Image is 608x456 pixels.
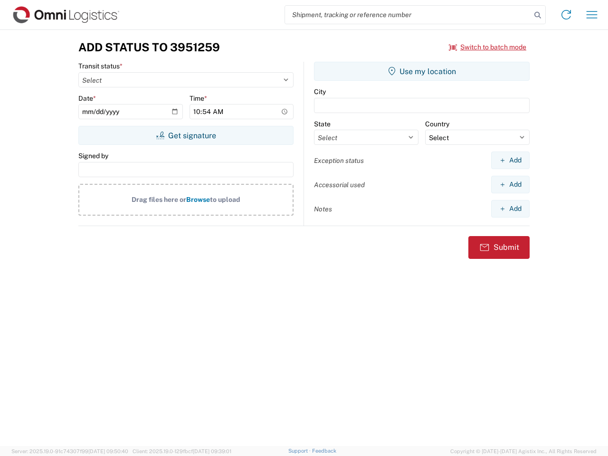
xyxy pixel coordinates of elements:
[132,196,186,203] span: Drag files here or
[210,196,240,203] span: to upload
[190,94,207,103] label: Time
[78,126,294,145] button: Get signature
[285,6,531,24] input: Shipment, tracking or reference number
[314,120,331,128] label: State
[186,196,210,203] span: Browse
[133,448,231,454] span: Client: 2025.19.0-129fbcf
[314,180,365,189] label: Accessorial used
[88,448,128,454] span: [DATE] 09:50:40
[314,87,326,96] label: City
[425,120,449,128] label: Country
[491,152,530,169] button: Add
[491,176,530,193] button: Add
[314,205,332,213] label: Notes
[11,448,128,454] span: Server: 2025.19.0-91c74307f99
[449,39,526,55] button: Switch to batch mode
[78,152,108,160] label: Signed by
[193,448,231,454] span: [DATE] 09:39:01
[450,447,597,456] span: Copyright © [DATE]-[DATE] Agistix Inc., All Rights Reserved
[78,94,96,103] label: Date
[78,40,220,54] h3: Add Status to 3951259
[314,156,364,165] label: Exception status
[312,448,336,454] a: Feedback
[314,62,530,81] button: Use my location
[491,200,530,218] button: Add
[78,62,123,70] label: Transit status
[468,236,530,259] button: Submit
[288,448,312,454] a: Support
